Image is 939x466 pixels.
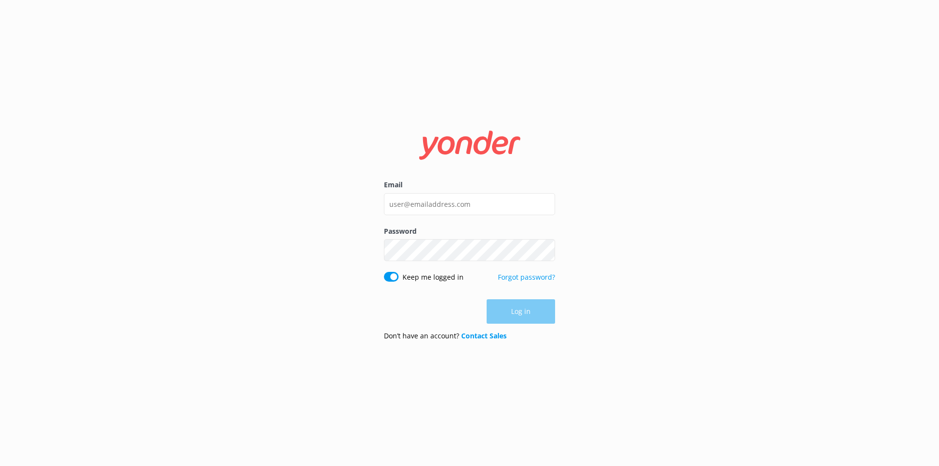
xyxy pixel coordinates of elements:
[384,193,555,215] input: user@emailaddress.com
[536,241,555,260] button: Show password
[384,331,507,341] p: Don’t have an account?
[384,226,555,237] label: Password
[402,272,464,283] label: Keep me logged in
[384,179,555,190] label: Email
[461,331,507,340] a: Contact Sales
[498,272,555,282] a: Forgot password?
